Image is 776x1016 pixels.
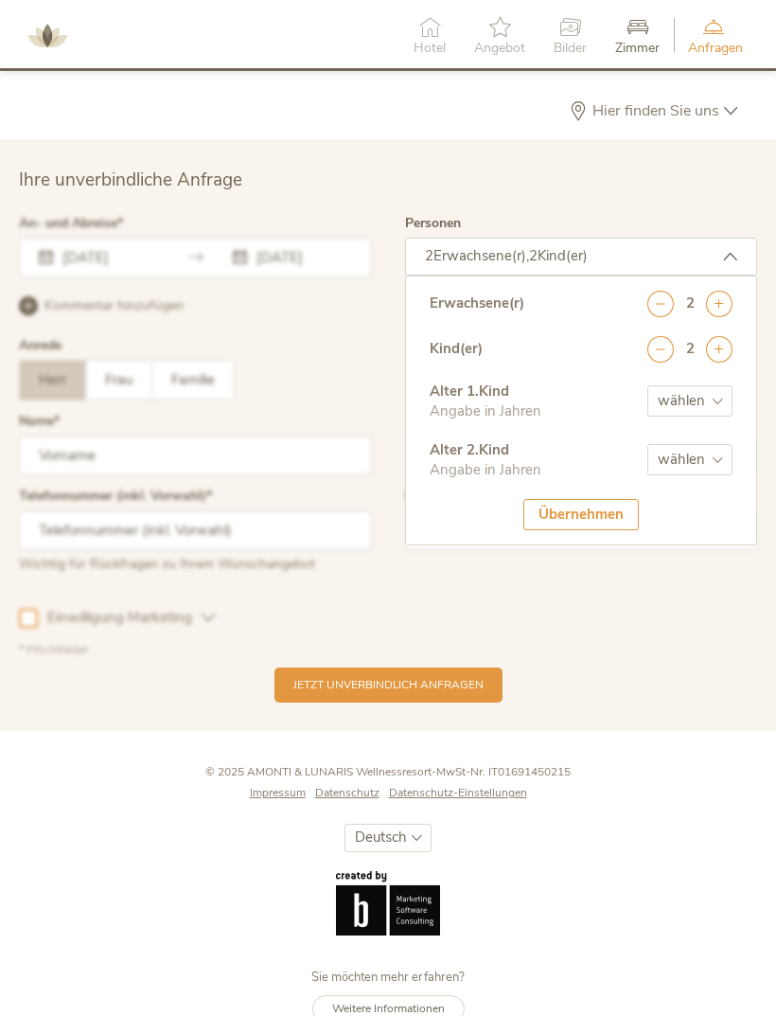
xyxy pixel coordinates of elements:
span: Bilder [554,42,587,55]
span: Hotel [414,42,446,55]
div: 2 [686,294,695,313]
div: Angabe in Jahren [430,460,541,480]
span: - [432,764,436,779]
div: Erwachsene(r) [430,294,524,313]
span: MwSt-Nr. IT01691450215 [436,764,571,779]
span: Angebot [474,42,525,55]
div: Alter 1 . Kind [430,382,541,401]
span: Erwachsene(r), [433,246,529,265]
span: Weitere Informationen [332,1001,445,1016]
span: Ihre unverbindliche Anfrage [19,168,242,192]
a: Datenschutz [315,785,389,801]
span: Hier finden Sie uns [588,103,724,118]
img: AMONTI & LUNARIS Wellnessresort [19,8,76,64]
span: Zimmer [615,42,660,55]
span: 2 [529,246,538,265]
div: Alter 2 . Kind [430,440,541,460]
span: Sie möchten mehr erfahren? [311,969,465,986]
span: © 2025 AMONTI & LUNARIS Wellnessresort [205,764,432,779]
span: Kind(er) [538,246,588,265]
div: 2 [686,339,695,359]
div: Angabe in Jahren [430,401,541,421]
a: AMONTI & LUNARIS Wellnessresort [19,28,76,42]
div: Kind(er) [430,339,483,359]
img: Brandnamic GmbH | Leading Hospitality Solutions [336,871,440,936]
span: Datenschutz-Einstellungen [389,785,527,800]
label: Personen [405,217,461,230]
span: Anfragen [688,42,743,55]
a: Datenschutz-Einstellungen [389,785,527,801]
div: Übernehmen [523,499,639,530]
a: Impressum [250,785,315,801]
span: Datenschutz [315,785,379,800]
span: 2 [425,246,433,265]
span: Jetzt unverbindlich anfragen [293,677,484,693]
span: Impressum [250,785,306,800]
